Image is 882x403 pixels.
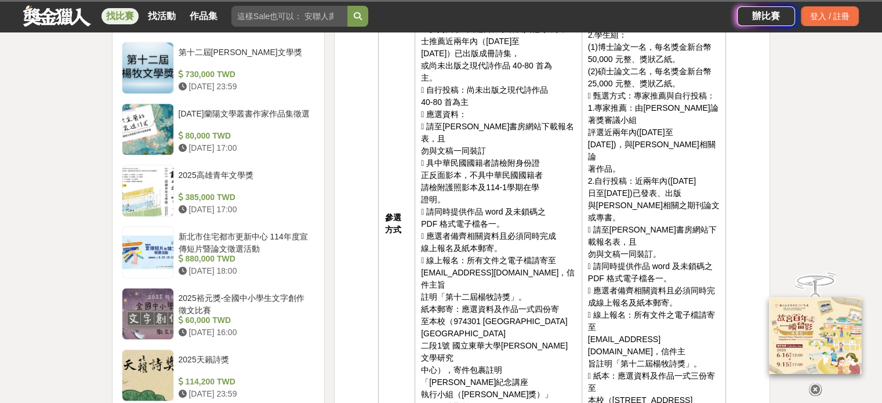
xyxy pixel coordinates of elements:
div: 385,000 TWD [179,191,311,204]
div: 114,200 TWD [179,376,311,388]
input: 這樣Sale也可以： 安聯人壽創意銷售法募集 [231,6,347,27]
div: 880,000 TWD [179,253,311,265]
a: 找活動 [143,8,180,24]
a: 找比賽 [101,8,139,24]
strong: 參選方式 [384,213,401,234]
a: 2025天籟詩獎 114,200 TWD [DATE] 23:59 [122,349,315,401]
div: 60,000 TWD [179,314,311,326]
div: 第十二屆[PERSON_NAME]文學獎 [179,46,311,68]
div: [DATE] 17:00 [179,204,311,216]
div: [DATE] 17:00 [179,142,311,154]
img: 968ab78a-c8e5-4181-8f9d-94c24feca916.png [769,297,862,374]
a: 作品集 [185,8,222,24]
div: 80,000 TWD [179,130,311,142]
div: [DATE] 23:59 [179,81,311,93]
div: 2025裕元獎-全國中小學生文字創作徵文比賽 [179,292,311,314]
a: 2025裕元獎-全國中小學生文字創作徵文比賽 60,000 TWD [DATE] 16:00 [122,288,315,340]
div: [DATE] 18:00 [179,265,311,277]
div: 2025高雄青年文學獎 [179,169,311,191]
a: 第十二屆[PERSON_NAME]文學獎 730,000 TWD [DATE] 23:59 [122,42,315,94]
div: [DATE] 23:59 [179,388,311,400]
a: 新北市住宅都市更新中心 114年度宣傳短片暨論文徵選活動 880,000 TWD [DATE] 18:00 [122,226,315,278]
div: 2025天籟詩獎 [179,354,311,376]
a: 2025高雄青年文學獎 385,000 TWD [DATE] 17:00 [122,165,315,217]
div: 新北市住宅都市更新中心 114年度宣傳短片暨論文徵選活動 [179,231,311,253]
a: 辦比賽 [737,6,795,26]
div: 登入 / 註冊 [801,6,859,26]
div: 730,000 TWD [179,68,311,81]
div: [DATE] 16:00 [179,326,311,339]
a: [DATE]蘭陽文學叢書作家作品集徵選 80,000 TWD [DATE] 17:00 [122,103,315,155]
div: [DATE]蘭陽文學叢書作家作品集徵選 [179,108,311,130]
